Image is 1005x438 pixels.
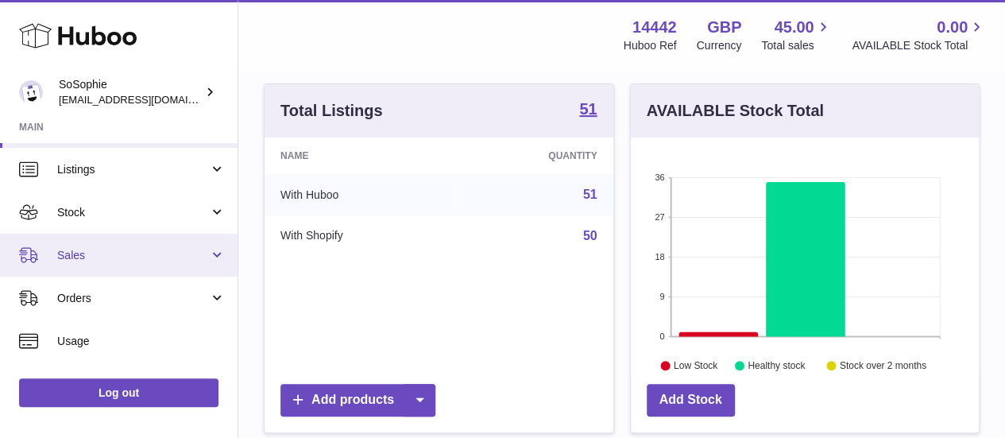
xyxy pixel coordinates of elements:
[748,360,806,371] text: Healthy stock
[632,17,677,38] strong: 14442
[583,188,597,201] a: 51
[265,138,452,174] th: Name
[761,17,832,53] a: 45.00 Total sales
[852,17,986,53] a: 0.00 AVAILABLE Stock Total
[280,100,383,122] h3: Total Listings
[579,101,597,120] a: 51
[19,378,218,407] a: Log out
[265,215,452,257] td: With Shopify
[624,38,677,53] div: Huboo Ref
[655,252,664,262] text: 18
[280,384,435,417] a: Add products
[852,38,986,53] span: AVAILABLE Stock Total
[655,172,664,182] text: 36
[659,331,664,341] text: 0
[57,162,209,177] span: Listings
[839,360,926,371] text: Stock over 2 months
[774,17,814,38] span: 45.00
[59,93,234,106] span: [EMAIL_ADDRESS][DOMAIN_NAME]
[59,77,202,107] div: SoSophie
[659,292,664,301] text: 9
[57,291,209,306] span: Orders
[647,384,735,417] a: Add Stock
[452,138,613,174] th: Quantity
[57,205,209,220] span: Stock
[655,212,664,222] text: 27
[579,101,597,117] strong: 51
[19,80,43,104] img: internalAdmin-14442@internal.huboo.com
[265,174,452,215] td: With Huboo
[57,334,226,349] span: Usage
[707,17,741,38] strong: GBP
[673,360,717,371] text: Low Stock
[761,38,832,53] span: Total sales
[583,229,597,242] a: 50
[647,100,824,122] h3: AVAILABLE Stock Total
[697,38,742,53] div: Currency
[57,248,209,263] span: Sales
[937,17,968,38] span: 0.00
